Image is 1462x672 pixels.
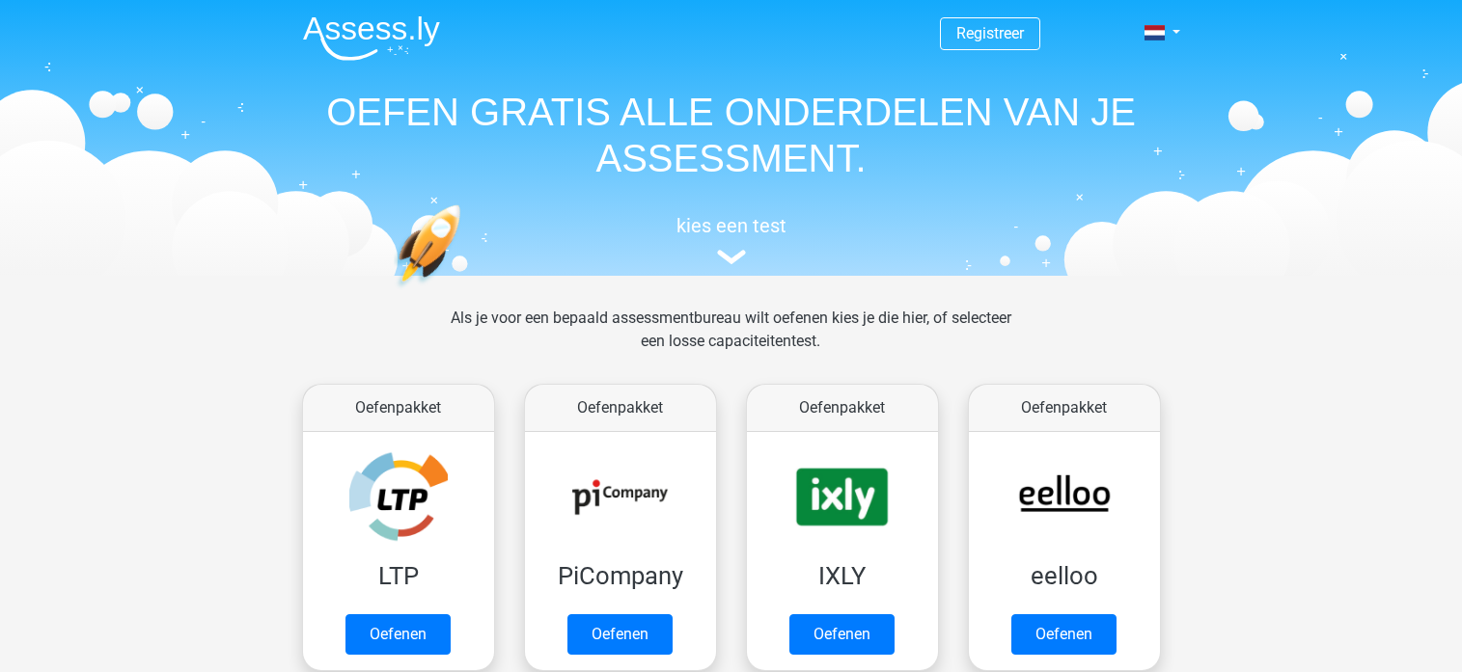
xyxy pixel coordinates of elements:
[789,614,895,655] a: Oefenen
[303,15,440,61] img: Assessly
[567,614,673,655] a: Oefenen
[288,89,1175,181] h1: OEFEN GRATIS ALLE ONDERDELEN VAN JE ASSESSMENT.
[435,307,1027,376] div: Als je voor een bepaald assessmentbureau wilt oefenen kies je die hier, of selecteer een losse ca...
[1011,614,1117,655] a: Oefenen
[394,204,536,379] img: oefenen
[717,250,746,264] img: assessment
[288,214,1175,237] h5: kies een test
[345,614,451,655] a: Oefenen
[288,214,1175,265] a: kies een test
[956,24,1024,42] a: Registreer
